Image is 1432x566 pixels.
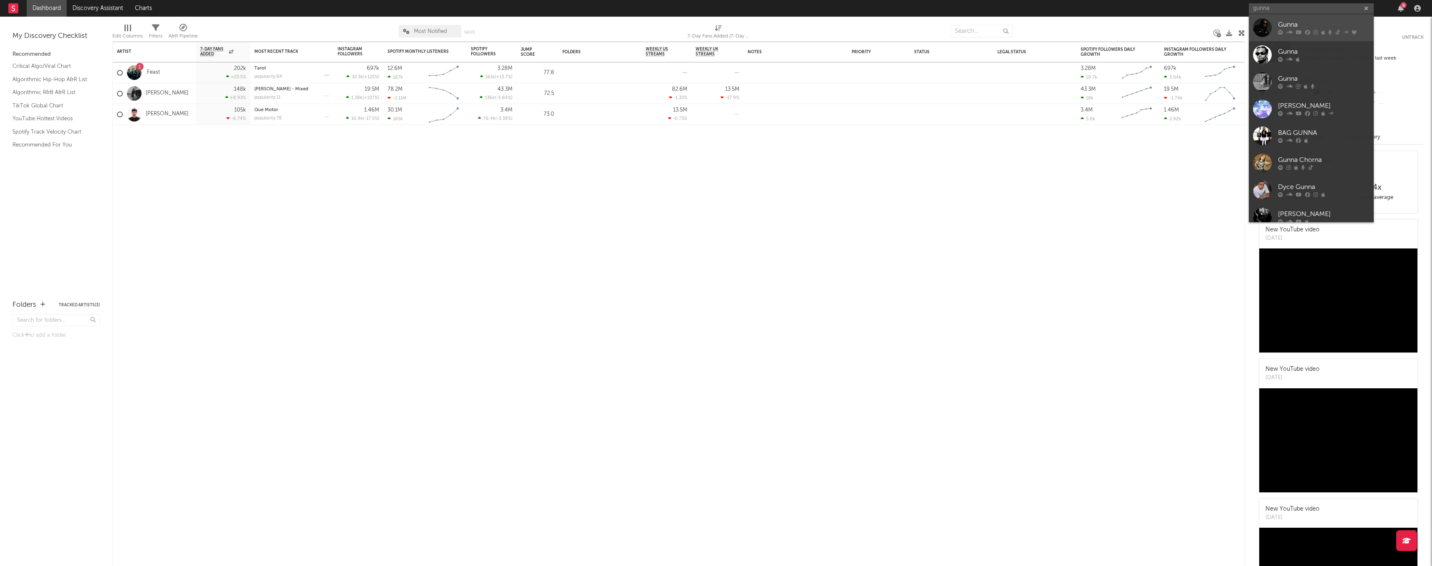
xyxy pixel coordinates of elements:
[12,75,92,84] a: Algorithmic Hip-Hop A&R List
[1265,234,1320,243] div: [DATE]
[254,108,278,112] a: Qué Motor
[12,127,92,137] a: Spotify Track Velocity Chart
[254,116,282,121] div: popularity: 78
[1265,505,1320,514] div: New YouTube video
[234,66,246,71] div: 202k
[1249,41,1374,68] a: Gunna
[225,95,246,100] div: +8.93 %
[1201,83,1239,104] svg: Chart title
[254,74,282,79] div: popularity: 84
[1081,87,1096,92] div: 43.3M
[721,95,739,100] div: -17.9 %
[254,87,308,92] a: [PERSON_NAME] - Mixed
[1278,47,1370,57] div: Gunna
[1164,95,1183,101] div: -1.74k
[12,101,92,110] a: TikTok Global Chart
[1081,116,1095,122] div: 5.6k
[425,104,462,125] svg: Chart title
[367,66,379,71] div: 697k
[146,69,160,76] a: .Feast
[1265,374,1320,382] div: [DATE]
[521,89,554,99] div: 72.5
[226,116,246,121] div: -6.74 %
[496,96,511,100] span: -5.84 %
[254,66,266,71] a: Tarot
[388,107,402,113] div: 30.1M
[672,87,687,92] div: 82.6M
[12,62,92,71] a: Critical Algo/Viral Chart
[364,96,378,100] span: +107 %
[1164,116,1181,122] div: 2.92k
[12,88,92,97] a: Algorithmic R&B A&R List
[687,31,750,41] div: 7-Day Fans Added (7-Day Fans Added)
[254,87,329,92] div: Luther - Mixed
[1278,101,1370,111] div: [PERSON_NAME]
[1081,47,1143,57] div: Spotify Followers Daily Growth
[1118,104,1156,125] svg: Chart title
[364,75,378,79] span: +125 %
[1201,62,1239,83] svg: Chart title
[1249,122,1374,149] a: BAG GUNNA
[1402,33,1424,42] button: Untrack
[1118,62,1156,83] svg: Chart title
[112,21,143,45] div: Edit Columns
[1338,193,1415,203] div: daily average
[254,66,329,71] div: Tarot
[1398,5,1404,12] button: 6
[521,109,554,119] div: 73.0
[485,96,495,100] span: 136k
[1265,365,1320,374] div: New YouTube video
[226,74,246,79] div: +23.5 %
[1164,47,1226,57] div: Instagram Followers Daily Growth
[388,87,403,92] div: 78.2M
[59,303,100,307] button: Tracked Artists(3)
[1118,83,1156,104] svg: Chart title
[254,49,317,54] div: Most Recent Track
[146,90,189,97] a: [PERSON_NAME]
[1164,107,1179,113] div: 1.46M
[254,108,329,112] div: Qué Motor
[1368,98,1424,109] div: --
[950,25,1013,37] input: Search...
[388,116,403,122] div: 165k
[169,31,198,41] div: A&R Pipeline
[687,21,750,45] div: 7-Day Fans Added (7-Day Fans Added)
[1164,87,1178,92] div: 19.5M
[1081,107,1093,113] div: 3.4M
[388,74,403,80] div: 167k
[1081,74,1097,80] div: 19.7k
[1249,68,1374,95] a: Gunna
[346,116,379,121] div: ( )
[338,47,367,57] div: Instagram Followers
[521,47,542,57] div: Jump Score
[346,74,379,79] div: ( )
[497,117,511,121] span: -3.39 %
[997,50,1052,55] div: Legal Status
[234,87,246,92] div: 148k
[12,300,36,310] div: Folders
[1249,3,1374,14] input: Search for artists
[748,50,831,55] div: Notes
[112,31,143,41] div: Edit Columns
[146,111,189,118] a: [PERSON_NAME]
[351,96,363,100] span: 1.38k
[234,107,246,113] div: 105k
[169,21,198,45] div: A&R Pipeline
[1400,2,1407,8] div: 6
[352,75,363,79] span: 32.3k
[1081,66,1096,71] div: 3.28M
[1249,14,1374,41] a: Gunna
[1368,87,1424,98] div: --
[852,50,885,55] div: Priority
[646,47,675,57] span: Weekly US Streams
[364,107,379,113] div: 1.46M
[12,31,100,41] div: My Discovery Checklist
[254,95,281,100] div: popularity: 11
[365,87,379,92] div: 19.5M
[1278,209,1370,219] div: [PERSON_NAME]
[485,75,495,79] span: 161k
[496,75,511,79] span: +13.7 %
[1249,176,1374,204] a: Dyce Gunna
[12,114,92,123] a: YouTube Hottest Videos
[464,30,475,35] button: Save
